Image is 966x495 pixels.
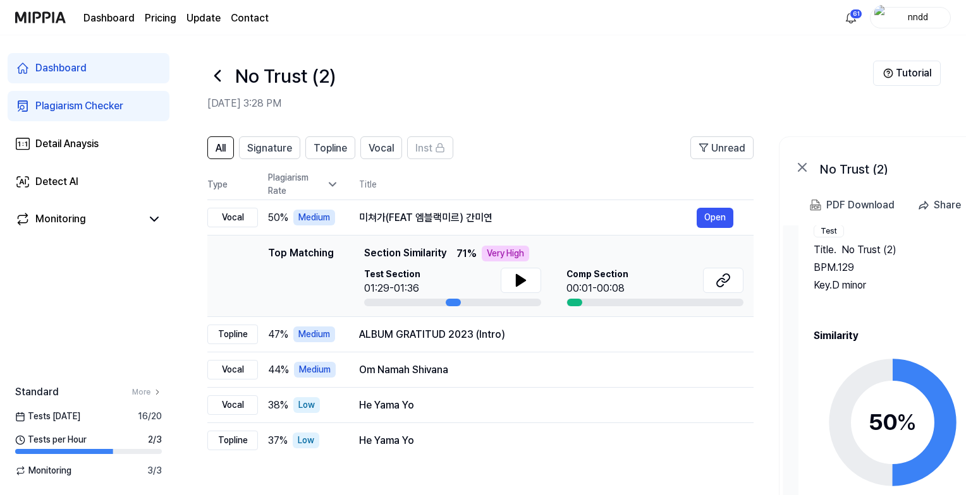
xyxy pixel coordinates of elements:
a: Monitoring [15,212,142,227]
div: Vocal [207,395,258,415]
div: Top Matching [268,246,334,306]
div: 01:29-01:36 [364,281,420,296]
span: Comp Section [566,268,628,281]
a: Detail Anaysis [8,129,169,159]
span: 37 % [268,433,288,448]
div: Detect AI [35,174,78,189]
th: Type [207,169,258,200]
div: He Yama Yo [359,398,733,413]
span: Signature [247,141,292,156]
button: Tutorial [873,61,941,86]
div: nndd [893,10,943,24]
img: profile [874,5,890,30]
a: More [132,386,162,398]
div: Vocal [207,208,258,227]
span: All [216,141,226,156]
button: 알림61 [841,8,861,28]
div: Low [293,397,320,413]
div: Low [293,432,319,448]
span: 44 % [268,362,289,378]
span: 71 % [456,246,477,261]
button: All [207,136,234,159]
div: Monitoring [35,212,86,227]
div: PDF Download [826,197,895,213]
div: Medium [293,326,335,342]
button: profilenndd [870,7,951,28]
span: Monitoring [15,464,71,477]
img: 알림 [843,10,859,25]
div: 00:01-00:08 [566,281,628,296]
div: Share [934,197,961,213]
span: Vocal [369,141,394,156]
span: Topline [314,141,347,156]
button: Topline [305,136,355,159]
span: 16 / 20 [138,410,162,423]
span: Standard [15,385,59,400]
a: Update [186,11,221,26]
span: 47 % [268,327,288,342]
button: Open [697,208,733,228]
div: Om Namah Shivana [359,362,733,378]
img: PDF Download [810,200,821,211]
button: Signature [239,136,300,159]
a: Dashboard [83,11,135,26]
span: % [896,409,917,436]
span: Tests per Hour [15,433,87,446]
div: Key. D minor [814,278,964,293]
div: Plagiarism Rate [268,171,339,198]
div: Topline [207,431,258,450]
div: Detail Anaysis [35,136,99,152]
h1: No Trust (2) [235,62,336,90]
span: Unread [711,141,745,156]
button: Unread [690,136,754,159]
th: Title [359,169,754,200]
button: Inst [407,136,453,159]
span: 3 / 3 [147,464,162,477]
button: Vocal [360,136,402,159]
div: Plagiarism Checker [35,98,123,114]
a: Plagiarism Checker [8,91,169,121]
div: 50 [869,405,917,439]
div: Dashboard [35,61,87,76]
span: 2 / 3 [148,433,162,446]
span: Title . [814,242,836,258]
div: 61 [850,9,862,19]
a: Dashboard [8,53,169,83]
span: Tests [DATE] [15,410,80,423]
div: Medium [293,210,335,225]
div: BPM. 129 [814,260,964,275]
div: Topline [207,325,258,344]
span: 50 % [268,210,288,225]
span: 38 % [268,398,288,413]
div: Medium [294,362,336,378]
span: Section Similarity [364,246,446,261]
span: Inst [415,141,432,156]
span: No Trust (2) [841,242,896,258]
div: Vocal [207,360,258,379]
button: Pricing [145,11,176,26]
button: PDF Download [807,193,897,218]
div: Very High [482,246,529,261]
div: ALBUM GRATITUD 2023 (Intro) [359,327,733,342]
div: Test [814,225,844,237]
div: He Yama Yo [359,433,733,448]
h2: [DATE] 3:28 PM [207,96,873,111]
div: 미쳐가(FEAT 엠블랙미르) 간미연 [359,210,697,225]
img: Help [883,68,893,78]
span: Test Section [364,268,420,281]
a: Contact [231,11,269,26]
a: Detect AI [8,167,169,197]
